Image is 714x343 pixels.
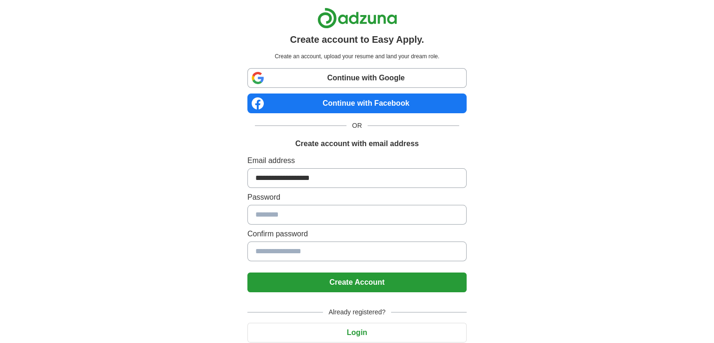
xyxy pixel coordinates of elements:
button: Create Account [247,273,467,292]
a: Login [247,328,467,336]
label: Email address [247,155,467,166]
a: Continue with Google [247,68,467,88]
span: OR [346,121,368,131]
a: Continue with Facebook [247,94,467,113]
h1: Create account to Easy Apply. [290,32,424,47]
p: Create an account, upload your resume and land your dream role. [249,52,465,61]
img: Adzuna logo [317,8,397,29]
h1: Create account with email address [295,138,419,149]
label: Password [247,192,467,203]
span: Already registered? [323,307,391,317]
label: Confirm password [247,228,467,240]
button: Login [247,323,467,343]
